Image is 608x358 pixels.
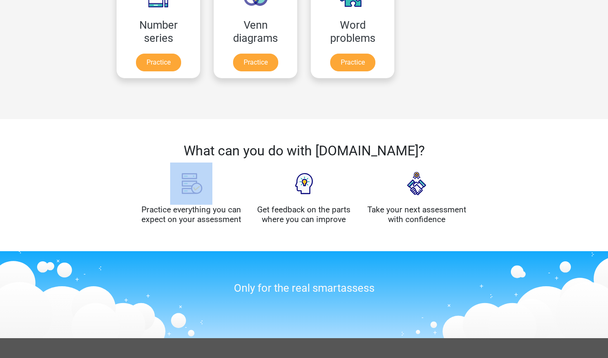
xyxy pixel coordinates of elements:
[283,163,325,205] img: Feedback
[170,163,212,205] img: Assessment
[141,143,467,159] h2: What can you do with [DOMAIN_NAME]?
[254,205,354,224] h4: Get feedback on the parts where you can improve
[233,54,278,71] a: Practice
[366,205,467,224] h4: Take your next assessment with confidence
[396,163,438,205] img: Interview
[330,54,375,71] a: Practice
[136,54,181,71] a: Practice
[141,205,242,224] h4: Practice everything you can expect on your assessment
[141,282,467,295] h3: Only for the real smartassess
